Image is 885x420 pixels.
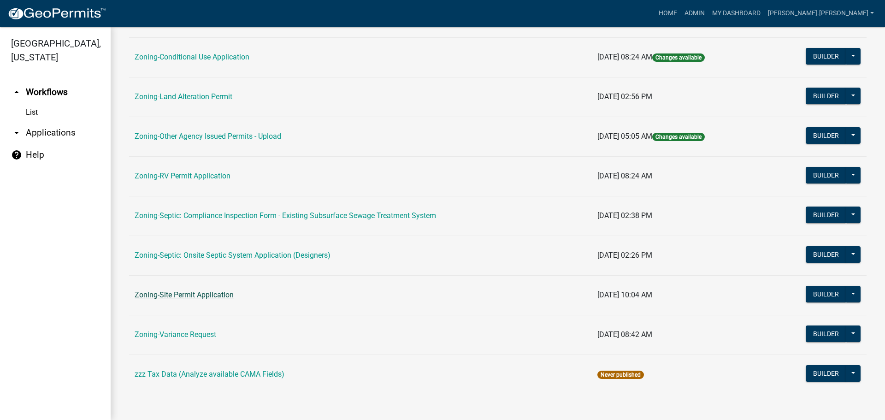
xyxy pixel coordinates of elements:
a: zzz Tax Data (Analyze available CAMA Fields) [135,370,284,379]
button: Builder [806,48,846,65]
button: Builder [806,325,846,342]
a: Zoning-Septic: Compliance Inspection Form - Existing Subsurface Sewage Treatment System [135,211,436,220]
span: [DATE] 05:05 AM [597,132,652,141]
a: Zoning-Septic: Onsite Septic System Application (Designers) [135,251,330,260]
a: Admin [681,5,708,22]
button: Builder [806,286,846,302]
span: Changes available [652,133,705,141]
span: [DATE] 08:42 AM [597,330,652,339]
a: Zoning-RV Permit Application [135,172,230,180]
a: [PERSON_NAME].[PERSON_NAME] [764,5,878,22]
span: [DATE] 02:56 PM [597,92,652,101]
i: arrow_drop_up [11,87,22,98]
span: [DATE] 02:26 PM [597,251,652,260]
a: Zoning-Conditional Use Application [135,53,249,61]
a: Zoning-Other Agency Issued Permits - Upload [135,132,281,141]
a: Zoning-Variance Request [135,330,216,339]
a: My Dashboard [708,5,764,22]
a: Home [655,5,681,22]
span: Changes available [652,53,705,62]
button: Builder [806,246,846,263]
span: [DATE] 10:04 AM [597,290,652,299]
i: help [11,149,22,160]
button: Builder [806,167,846,183]
button: Builder [806,207,846,223]
a: Zoning-Site Permit Application [135,290,234,299]
span: [DATE] 08:24 AM [597,53,652,61]
i: arrow_drop_down [11,127,22,138]
span: [DATE] 02:38 PM [597,211,652,220]
button: Builder [806,365,846,382]
span: [DATE] 08:24 AM [597,172,652,180]
button: Builder [806,127,846,144]
a: Zoning-Land Alteration Permit [135,92,232,101]
span: Never published [597,371,644,379]
button: Builder [806,88,846,104]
